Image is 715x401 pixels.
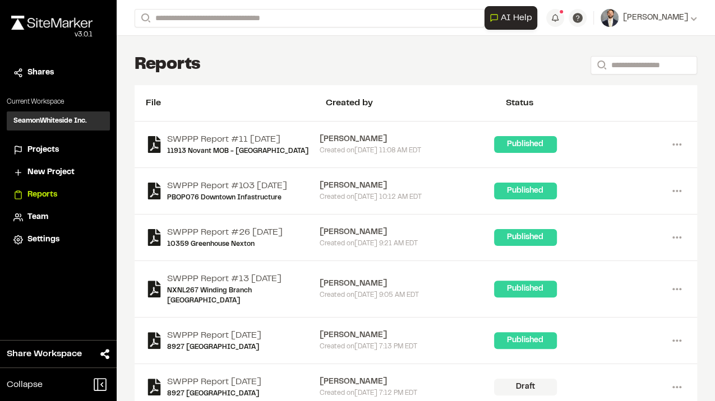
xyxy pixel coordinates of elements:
[27,67,54,79] span: Shares
[27,211,48,223] span: Team
[7,97,110,107] p: Current Workspace
[506,96,686,110] div: Status
[320,278,493,290] div: [PERSON_NAME]
[494,379,557,395] div: Draft
[13,144,103,156] a: Projects
[485,6,537,30] button: Open AI Assistant
[485,6,542,30] div: Open AI Assistant
[320,342,493,352] div: Created on [DATE] 7:13 PM EDT
[146,96,326,110] div: File
[27,189,57,201] span: Reports
[167,179,287,193] a: SWPPP Report #103 [DATE]
[27,234,59,246] span: Settings
[11,16,93,30] img: rebrand.png
[601,9,697,27] button: [PERSON_NAME]
[7,347,82,361] span: Share Workspace
[13,166,103,179] a: New Project
[601,9,619,27] img: User
[13,211,103,223] a: Team
[167,389,261,399] a: 8927 [GEOGRAPHIC_DATA]
[591,56,611,74] button: Search
[320,226,493,239] div: [PERSON_NAME]
[320,329,493,342] div: [PERSON_NAME]
[320,133,493,146] div: [PERSON_NAME]
[13,234,103,246] a: Settings
[320,180,493,192] div: [PERSON_NAME]
[167,239,283,249] a: 10359 Greenhouse Nexton
[494,281,557,297] div: Published
[11,30,93,40] div: Oh geez...please don't...
[13,67,103,79] a: Shares
[13,116,87,126] h3: SeamonWhiteside Inc.
[494,229,557,246] div: Published
[623,12,688,24] span: [PERSON_NAME]
[27,144,59,156] span: Projects
[167,272,320,286] a: SWPPP Report #13 [DATE]
[167,193,287,203] a: PBOP076 Downtown Infastructure
[167,329,261,342] a: SWPPP Report [DATE]
[135,9,155,27] button: Search
[167,342,261,352] a: 8927 [GEOGRAPHIC_DATA]
[326,96,506,110] div: Created by
[13,189,103,201] a: Reports
[167,226,283,239] a: SWPPP Report #26 [DATE]
[501,11,532,25] span: AI Help
[135,54,201,76] h1: Reports
[167,133,308,146] a: SWPPP Report #11 [DATE]
[320,192,493,202] div: Created on [DATE] 10:12 AM EDT
[27,166,75,179] span: New Project
[320,376,493,388] div: [PERSON_NAME]
[320,146,493,156] div: Created on [DATE] 11:08 AM EDT
[320,388,493,398] div: Created on [DATE] 7:12 PM EDT
[167,146,308,156] a: 11913 Novant MOB - [GEOGRAPHIC_DATA]
[494,183,557,199] div: Published
[320,239,493,249] div: Created on [DATE] 9:21 AM EDT
[494,136,557,153] div: Published
[320,290,493,300] div: Created on [DATE] 9:05 AM EDT
[167,286,320,306] a: NXNL267 Winding Branch [GEOGRAPHIC_DATA]
[7,378,43,391] span: Collapse
[494,332,557,349] div: Published
[167,375,261,389] a: SWPPP Report [DATE]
